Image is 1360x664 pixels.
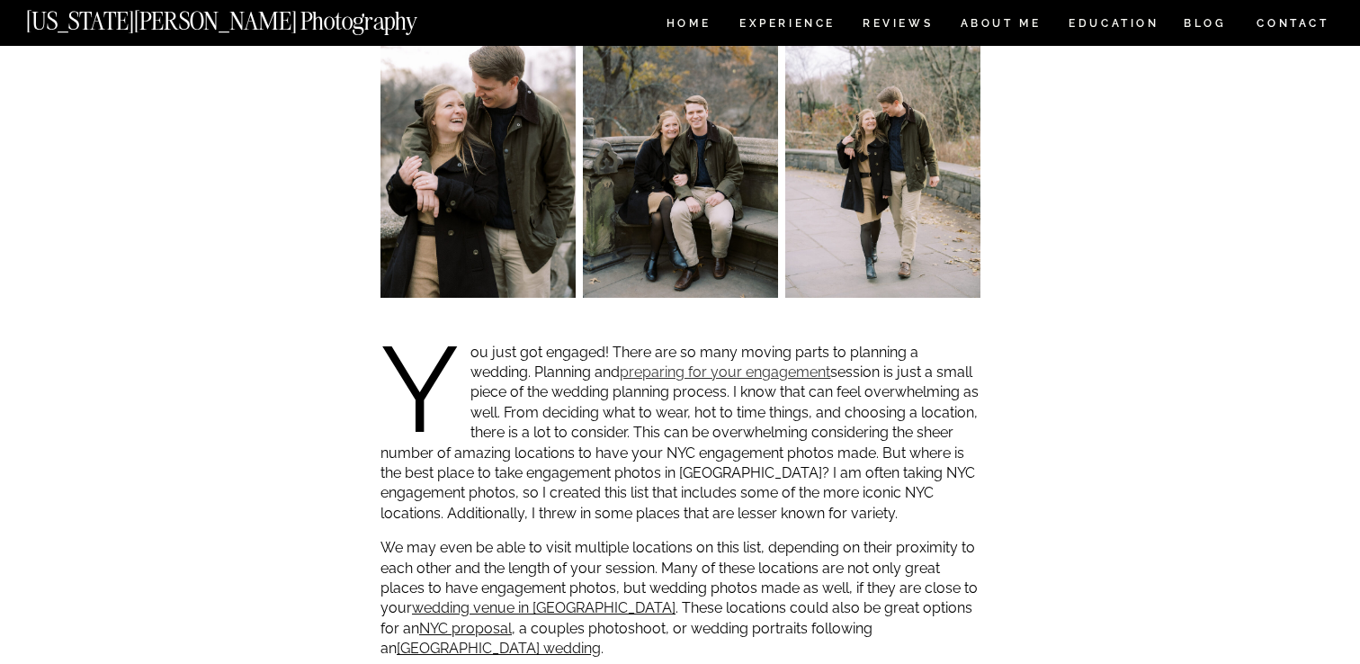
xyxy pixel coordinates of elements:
p: We may even be able to visit multiple locations on this list, depending on their proximity to eac... [380,538,980,659]
a: BLOG [1184,18,1227,33]
a: [US_STATE][PERSON_NAME] Photography [26,9,478,24]
a: HOME [663,18,714,33]
a: preparing for your engagement [620,363,830,381]
p: You just got engaged! There are so many moving parts to planning a wedding. Planning and session ... [380,343,980,525]
a: [GEOGRAPHIC_DATA] wedding [397,640,601,657]
a: Experience [739,18,834,33]
a: EDUCATION [1067,18,1161,33]
a: wedding venue in [GEOGRAPHIC_DATA] [412,599,676,616]
img: NYC Engagement photos in Central Park [583,4,778,297]
a: CONTACT [1256,13,1330,33]
a: REVIEWS [863,18,930,33]
img: NYC Engagement photos in Central Park [380,4,576,297]
a: NYC proposal [419,620,512,637]
a: ABOUT ME [960,18,1042,33]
